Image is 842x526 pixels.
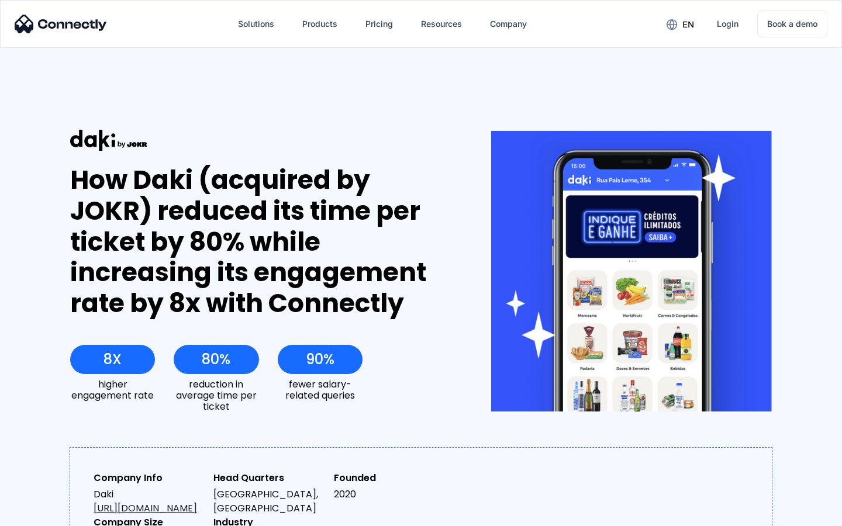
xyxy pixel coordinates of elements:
div: Resources [412,10,471,38]
div: Company [490,16,527,32]
div: Products [293,10,347,38]
div: Company [481,10,536,38]
div: 90% [306,351,334,368]
div: Solutions [238,16,274,32]
div: 8X [103,351,122,368]
div: Resources [421,16,462,32]
div: Founded [334,471,444,485]
a: Login [708,10,748,38]
a: Book a demo [757,11,827,37]
div: Head Quarters [213,471,324,485]
div: higher engagement rate [70,379,155,401]
div: Pricing [365,16,393,32]
div: Login [717,16,739,32]
div: reduction in average time per ticket [174,379,258,413]
div: [GEOGRAPHIC_DATA], [GEOGRAPHIC_DATA] [213,487,324,515]
img: Connectly Logo [15,15,107,33]
aside: Language selected: English [12,506,70,522]
div: Company Info [94,471,204,485]
div: How Daki (acquired by JOKR) reduced its time per ticket by 80% while increasing its engagement ra... [70,165,448,319]
div: Solutions [229,10,284,38]
div: 80% [202,351,230,368]
a: Pricing [356,10,402,38]
div: Products [302,16,337,32]
div: en [657,15,703,33]
div: 2020 [334,487,444,501]
div: en [682,16,694,33]
a: [URL][DOMAIN_NAME] [94,501,197,515]
div: Daki [94,487,204,515]
div: fewer salary-related queries [278,379,363,401]
ul: Language list [23,506,70,522]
